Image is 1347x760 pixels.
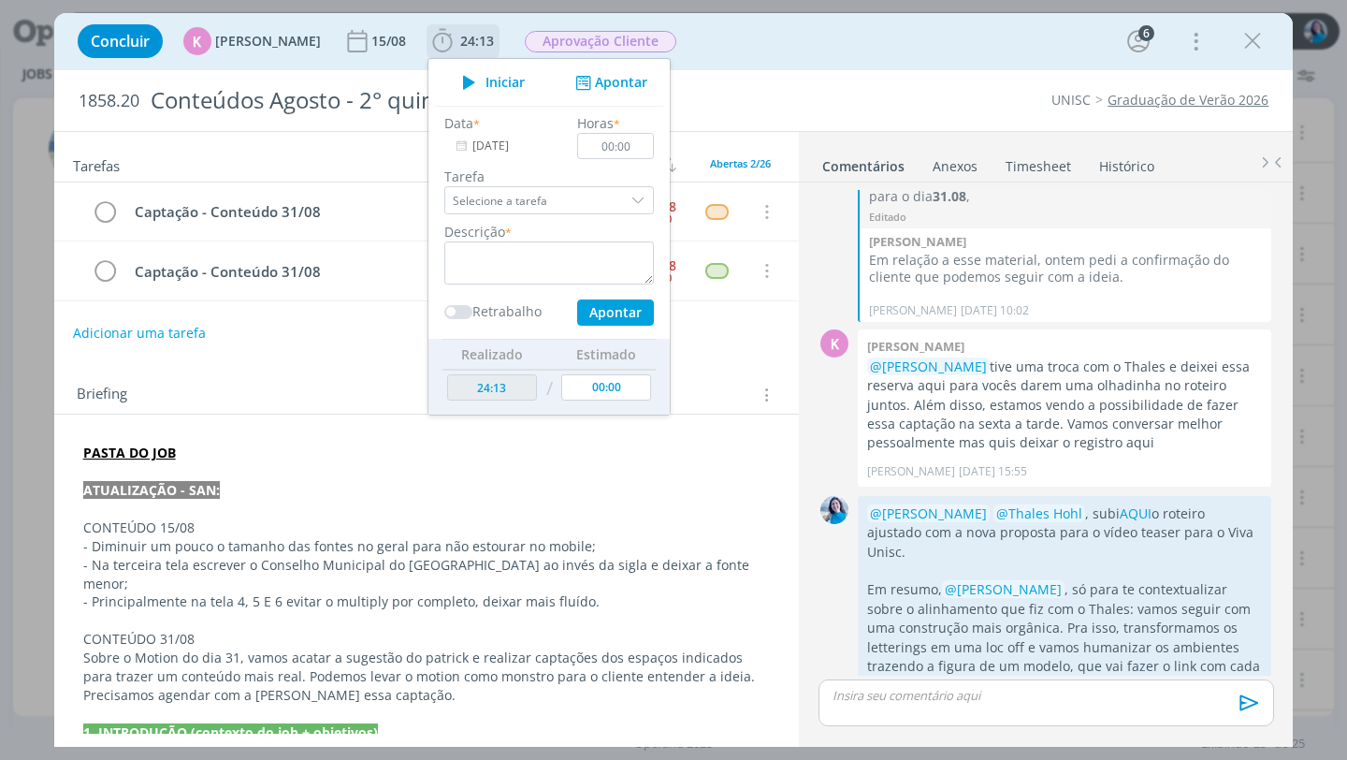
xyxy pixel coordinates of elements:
span: Concluir [91,34,150,49]
label: Data [444,113,473,133]
button: Aprovação Cliente [524,30,677,53]
img: E [820,496,848,524]
div: K [183,27,211,55]
span: [DATE] 10:02 [961,302,1029,319]
strong: 31.08 [933,187,966,205]
strong: 1. INTRODUÇÃO (contexto do job + objetivos) [83,723,378,741]
th: Realizado [442,340,542,370]
span: Editado [869,210,906,224]
ul: 24:13 [427,58,671,416]
p: Em relação a esse material, ontem pedi a confirmação do cliente que podemos seguir com a ideia. [869,252,1262,285]
div: Captação - Conteúdo 31/08 [127,200,523,224]
span: @[PERSON_NAME] [870,358,987,375]
a: Graduação de Verão 2026 [1108,91,1268,109]
div: dialog [54,13,1294,747]
a: AQUI [1120,504,1151,522]
a: PASTA DO JOB [83,444,176,461]
p: [PERSON_NAME] [869,302,957,319]
p: CONTEÚDO 15/08 [83,519,771,537]
span: Abertas 2/26 [710,156,771,170]
span: @[PERSON_NAME] [945,580,1062,598]
label: Horas [577,113,614,133]
span: 24:13 [460,32,494,50]
a: Comentários [821,149,905,176]
label: Tarefa [444,167,654,186]
div: 6 [1138,25,1154,41]
span: Aprovação Cliente [525,31,676,52]
span: [DATE] 15:55 [959,463,1027,480]
span: @Thales Hohl [996,504,1082,522]
button: Concluir [78,24,163,58]
span: [PERSON_NAME] [215,35,321,48]
th: Estimado [557,340,656,370]
p: Sobre o Motion do dia 31, vamos acatar a sugestão do patrick e realizar captações dos espaços ind... [83,649,771,705]
p: - Principalmente na tela 4, 5 E 6 evitar o multiply por completo, deixar mais fluído. [83,592,771,611]
p: CONTEÚDO 31/08 [83,630,771,649]
button: Iniciar [452,69,526,95]
p: Em resumo, , só para te contextualizar sobre o alinhamento que fiz com o Thales: vamos seguir com... [867,580,1262,714]
button: Adicionar uma tarefa [72,316,207,350]
span: Iniciar [485,76,525,89]
td: / [541,370,557,408]
div: K [820,329,848,358]
strong: ATUALIZAÇÃO - SAN: [83,481,220,499]
button: 6 [1123,26,1153,56]
div: Anexos [933,157,978,176]
div: Captação - Conteúdo 31/08 [127,260,523,284]
a: UNISC [1051,91,1091,109]
button: Apontar [577,300,654,326]
p: , subi o roteiro ajustado com a nova proposta para o vídeo teaser para o Viva Unisc. [867,504,1262,562]
div: Conteúdos Agosto - 2° quinzena [143,78,765,124]
button: 24:13 [427,26,499,56]
span: Briefing [77,383,127,407]
p: [PERSON_NAME] [867,463,955,480]
label: Retrabalho [472,301,542,321]
label: Descrição [444,222,505,241]
p: - Na terceira tela escrever o Conselho Municipal do [GEOGRAPHIC_DATA] ao invés da sigla e deixar ... [83,556,771,593]
span: @[PERSON_NAME] [870,504,987,522]
button: K[PERSON_NAME] [183,27,321,55]
p: - Diminuir um pouco o tamanho das fontes no geral para não estourar no mobile; [83,537,771,556]
span: 1858.20 [79,91,139,111]
button: Apontar [571,73,648,93]
a: Timesheet [1005,149,1072,176]
span: Tarefas [73,153,120,175]
b: [PERSON_NAME] [867,338,964,355]
a: Histórico [1098,149,1155,176]
p: tive uma troca com o Thales e deixei essa reserva aqui para vocês darem uma olhadinha no roteiro ... [867,358,1262,453]
b: [PERSON_NAME] [869,233,966,250]
div: 15/08 [371,35,410,48]
input: Data [444,133,561,159]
